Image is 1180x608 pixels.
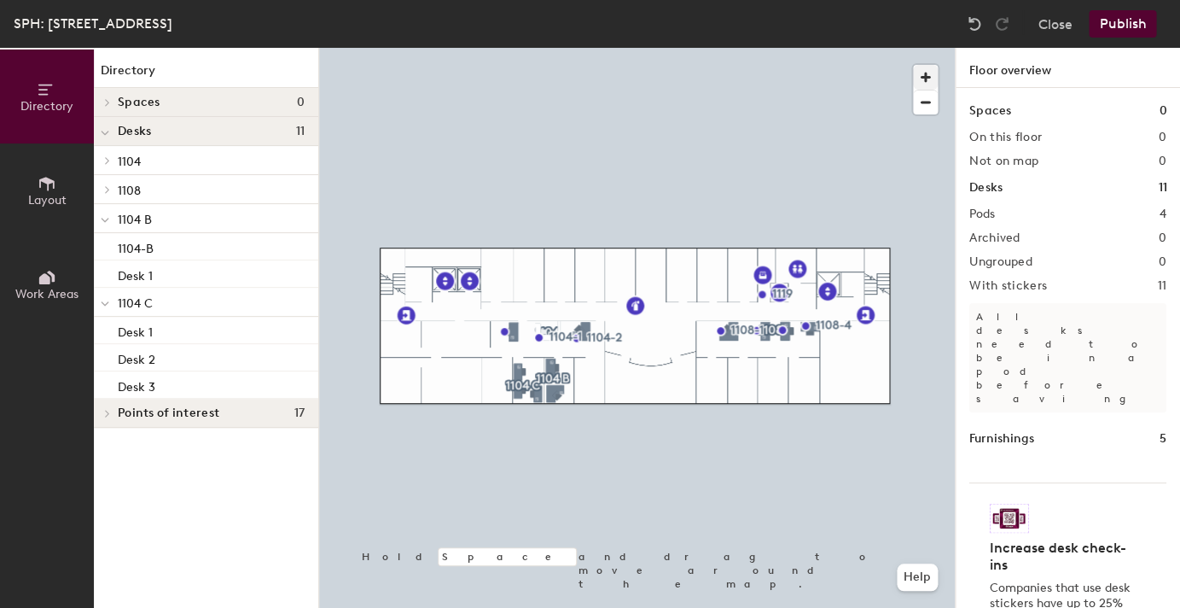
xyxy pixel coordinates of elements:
h2: 11 [1157,279,1166,293]
h1: Spaces [969,102,1010,120]
img: Redo [993,15,1010,32]
p: Desk 3 [118,375,155,395]
span: 1104 [118,155,141,169]
p: Desk 1 [118,264,153,284]
h2: Archived [969,231,1020,245]
p: Desk 2 [118,348,155,367]
p: All desks need to be in a pod before saving [969,303,1166,412]
span: Work Areas [15,287,78,301]
span: 0 [297,96,305,109]
button: Help [897,564,938,591]
h2: 0 [1159,231,1166,245]
p: 1104-B [118,237,154,256]
h2: Pods [969,208,995,221]
h2: 0 [1159,131,1166,144]
button: Close [1038,10,1072,38]
p: Desk 1 [118,320,153,340]
h2: Ungrouped [969,255,1032,269]
h4: Increase desk check-ins [990,540,1136,574]
span: Layout [28,193,67,208]
h1: Desks [969,178,1002,197]
h2: Not on map [969,155,1038,168]
h1: Floor overview [956,48,1180,88]
span: Desks [118,125,151,138]
div: SPH: [STREET_ADDRESS] [14,13,172,34]
img: Undo [966,15,983,32]
h1: Directory [94,61,318,88]
span: Spaces [118,96,160,109]
h1: 5 [1160,430,1166,448]
h2: With stickers [969,279,1047,293]
h2: 0 [1159,255,1166,269]
h1: 0 [1159,102,1166,120]
button: Publish [1089,10,1156,38]
h2: On this floor [969,131,1042,144]
h2: 0 [1159,155,1166,168]
span: 1108 [118,184,141,198]
span: 17 [294,406,305,420]
span: 1104 C [118,296,153,311]
span: 1104 B [118,213,152,227]
h1: 11 [1158,178,1166,197]
span: Points of interest [118,406,219,420]
span: Directory [20,99,73,114]
h1: Furnishings [969,430,1034,448]
img: Sticker logo [990,504,1029,533]
span: 11 [295,125,305,138]
h2: 4 [1160,208,1166,221]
